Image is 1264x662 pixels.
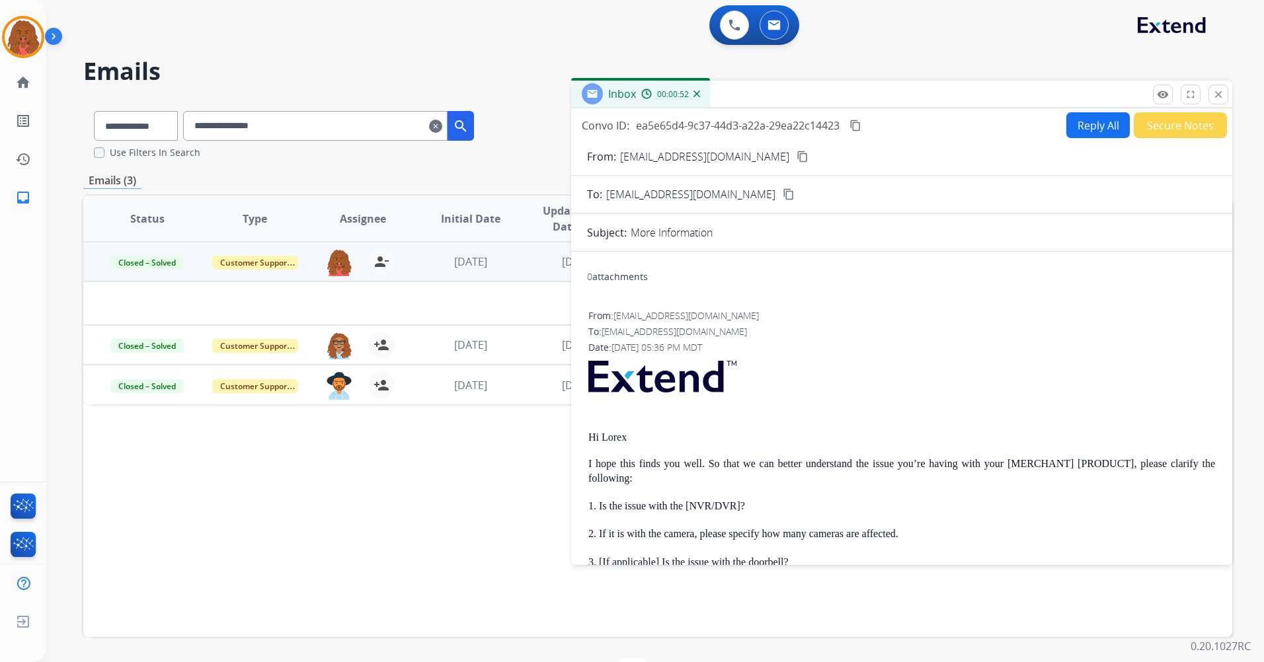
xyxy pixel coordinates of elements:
[588,457,1215,486] p: I hope this finds you well. So that we can better understand the issue you’re having with your [M...
[588,309,1215,322] div: From:
[83,172,141,189] p: Emails (3)
[326,248,352,276] img: agent-avatar
[441,211,500,227] span: Initial Date
[454,378,487,392] span: [DATE]
[608,87,636,101] span: Inbox
[374,377,389,393] mat-icon: person_add
[631,225,713,240] p: More Information
[783,188,795,200] mat-icon: content_copy
[587,186,602,202] p: To:
[587,225,627,240] p: Subject:
[587,149,616,165] p: From:
[374,337,389,353] mat-icon: person_add
[562,254,595,269] span: [DATE]
[587,270,648,283] div: attachments
[83,58,1232,85] h2: Emails
[588,527,1215,541] p: 2. If it is with the camera, please specify how many cameras are affected.
[562,338,595,352] span: [DATE]
[587,270,592,283] span: 0
[243,211,267,227] span: Type
[130,211,165,227] span: Status
[374,254,389,270] mat-icon: person_remove
[588,325,1215,338] div: To:
[454,254,487,269] span: [DATE]
[326,372,352,400] img: agent-avatar
[582,118,629,133] p: Convo ID:
[620,149,789,165] p: [EMAIL_ADDRESS][DOMAIN_NAME]
[212,379,298,393] span: Customer Support
[588,361,736,392] img: F0S3QAAAAGSURBVAMA5k9hStRfTR8AAAAASUVORK5CYII=
[612,341,702,353] span: [DATE] 05:36 PM MDT
[562,378,595,392] span: [DATE]
[454,338,487,352] span: [DATE]
[1191,638,1251,654] p: 0.20.1027RC
[636,118,840,133] span: ea5e65d4-9c37-44d3-a22a-29ea22c14423
[1134,112,1227,138] button: Secure Notes
[110,256,184,270] span: Closed – Solved
[588,431,1215,443] p: Hi Lorex
[606,186,775,202] span: [EMAIL_ADDRESS][DOMAIN_NAME]
[1185,89,1197,100] mat-icon: fullscreen
[657,89,689,100] span: 00:00:52
[453,118,469,134] mat-icon: search
[588,499,1215,513] p: 1. Is the issue with the [NVR/DVR]?
[535,203,595,235] span: Updated Date
[15,190,31,205] mat-icon: inbox
[602,325,747,338] span: [EMAIL_ADDRESS][DOMAIN_NAME]
[1066,112,1130,138] button: Reply All
[613,309,759,322] span: [EMAIL_ADDRESS][DOMAIN_NAME]
[797,151,809,163] mat-icon: content_copy
[15,151,31,167] mat-icon: history
[15,113,31,129] mat-icon: list_alt
[110,339,184,353] span: Closed – Solved
[1212,89,1224,100] mat-icon: close
[588,341,1215,354] div: Date:
[429,118,442,134] mat-icon: clear
[212,256,298,270] span: Customer Support
[1157,89,1169,100] mat-icon: remove_red_eye
[326,332,352,359] img: agent-avatar
[588,555,1215,570] p: 3. [If applicable] Is the issue with the doorbell?
[340,211,386,227] span: Assignee
[849,120,861,131] mat-icon: content_copy
[15,75,31,91] mat-icon: home
[212,339,298,353] span: Customer Support
[5,18,42,55] img: avatar
[110,379,184,393] span: Closed – Solved
[110,146,200,159] label: Use Filters In Search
